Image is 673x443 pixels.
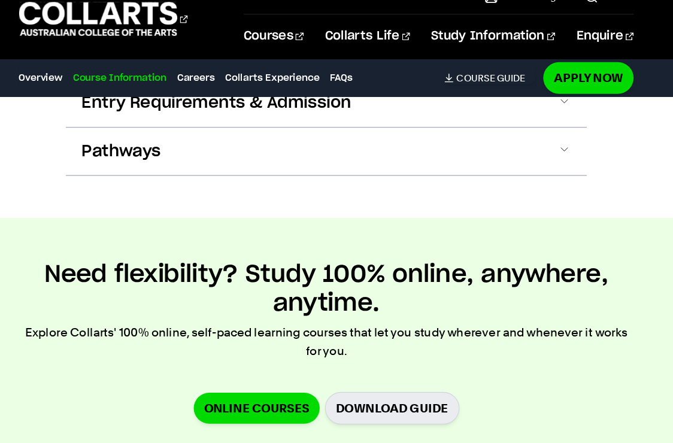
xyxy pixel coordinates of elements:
[335,32,413,71] a: Collarts Life
[417,10,462,22] a: About Us
[114,146,186,165] span: Pathways
[107,83,192,96] a: Course Information
[480,10,552,22] a: Student Login
[245,83,331,96] a: Collarts Experience
[444,84,526,95] a: Course Guide
[201,83,235,96] a: Careers
[340,83,360,96] a: FAQs
[216,375,331,403] a: Online Courses
[571,10,616,22] a: Search
[563,32,616,71] a: Enquire
[339,10,398,22] a: Collarts Online
[100,134,573,177] button: Pathways
[533,75,616,103] a: Apply Now
[57,83,97,96] a: Overview
[100,90,573,133] button: Entry Requirements & Admission
[114,102,359,122] span: Entry Requirements & Admission
[262,32,316,71] a: Courses
[57,312,616,345] p: Explore Collarts' 100% online, self-paced learning courses that let you study wherever and whenev...
[57,19,211,53] div: Go to homepage
[57,254,616,307] h2: Need flexibility? Study 100% online, anywhere, anytime.
[335,374,457,403] a: Download Guide
[432,32,544,71] a: Study Information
